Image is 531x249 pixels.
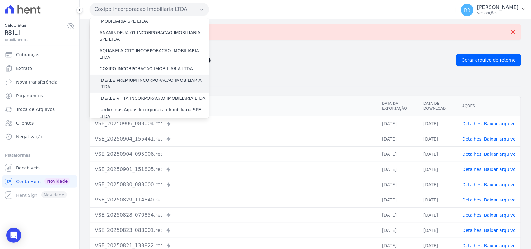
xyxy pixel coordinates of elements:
[90,56,451,64] h2: Exportações de Retorno
[100,30,209,43] label: ANANINDEUA 01 INCORPORACAO IMOBILIARIA SPE LTDA
[95,150,372,158] div: VSE_20250904_095006.ret
[462,152,482,157] a: Detalhes
[16,134,44,140] span: Negativação
[377,96,418,116] th: Data da Exportação
[16,165,40,171] span: Recebíveis
[44,178,70,185] span: Novidade
[484,121,516,126] a: Baixar arquivo
[418,146,457,162] td: [DATE]
[418,192,457,207] td: [DATE]
[484,182,516,187] a: Baixar arquivo
[484,213,516,218] a: Baixar arquivo
[6,228,21,243] div: Open Intercom Messenger
[16,65,32,71] span: Extrato
[418,177,457,192] td: [DATE]
[16,52,39,58] span: Cobranças
[2,162,77,174] a: Recebíveis
[95,120,372,127] div: VSE_20250906_083004.ret
[100,95,205,102] label: IDEALE VITTA INCORPORACAO IMOBILIARIA LTDA
[462,57,516,63] span: Gerar arquivo de retorno
[418,131,457,146] td: [DATE]
[377,192,418,207] td: [DATE]
[2,103,77,116] a: Troca de Arquivos
[16,120,34,126] span: Clientes
[95,227,372,234] div: VSE_20250823_083001.ret
[95,181,372,188] div: VSE_20250830_083000.ret
[418,116,457,131] td: [DATE]
[377,207,418,223] td: [DATE]
[2,48,77,61] a: Cobranças
[477,11,519,16] p: Ver opções
[16,106,55,113] span: Troca de Arquivos
[377,146,418,162] td: [DATE]
[95,166,372,173] div: VSE_20250901_151805.ret
[377,223,418,238] td: [DATE]
[464,8,470,12] span: RR
[90,96,377,116] th: Arquivo
[2,131,77,143] a: Negativação
[377,116,418,131] td: [DATE]
[16,93,43,99] span: Pagamentos
[5,22,67,29] span: Saldo atual
[5,152,74,159] div: Plataformas
[457,96,521,116] th: Ações
[484,197,516,202] a: Baixar arquivo
[100,48,209,61] label: AQUARELA CITY INCORPORACAO IMOBILIARIA LTDA
[90,3,209,16] button: Coxipo Incorporacao Imobiliaria LTDA
[2,76,77,88] a: Nova transferência
[100,107,209,120] label: Jardim das Aguas Incorporacao Imobiliaria SPE LTDA
[100,77,209,90] label: IDEALE PREMIUM INCORPORACAO IMOBILIARIA LTDA
[484,152,516,157] a: Baixar arquivo
[95,196,372,204] div: VSE_20250829_114840.ret
[16,79,58,85] span: Nova transferência
[16,178,41,185] span: Conta Hent
[95,211,372,219] div: VSE_20250828_070854.ret
[484,136,516,141] a: Baixar arquivo
[462,167,482,172] a: Detalhes
[418,207,457,223] td: [DATE]
[377,162,418,177] td: [DATE]
[462,182,482,187] a: Detalhes
[462,121,482,126] a: Detalhes
[2,90,77,102] a: Pagamentos
[484,228,516,233] a: Baixar arquivo
[462,243,482,248] a: Detalhes
[456,54,521,66] a: Gerar arquivo de retorno
[5,37,67,43] span: atualizando...
[377,131,418,146] td: [DATE]
[418,223,457,238] td: [DATE]
[5,48,74,201] nav: Sidebar
[2,117,77,129] a: Clientes
[418,96,457,116] th: Data de Download
[377,177,418,192] td: [DATE]
[90,45,521,52] nav: Breadcrumb
[418,162,457,177] td: [DATE]
[484,243,516,248] a: Baixar arquivo
[462,213,482,218] a: Detalhes
[462,197,482,202] a: Detalhes
[2,175,77,188] a: Conta Hent Novidade
[484,167,516,172] a: Baixar arquivo
[477,4,519,11] p: [PERSON_NAME]
[100,66,193,72] label: COXIPO INCORPORACAO IMOBILIARIA LTDA
[95,135,372,143] div: VSE_20250904_155441.ret
[462,228,482,233] a: Detalhes
[2,62,77,75] a: Extrato
[5,29,67,37] span: R$ [...]
[456,1,531,19] button: RR [PERSON_NAME] Ver opções
[462,136,482,141] a: Detalhes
